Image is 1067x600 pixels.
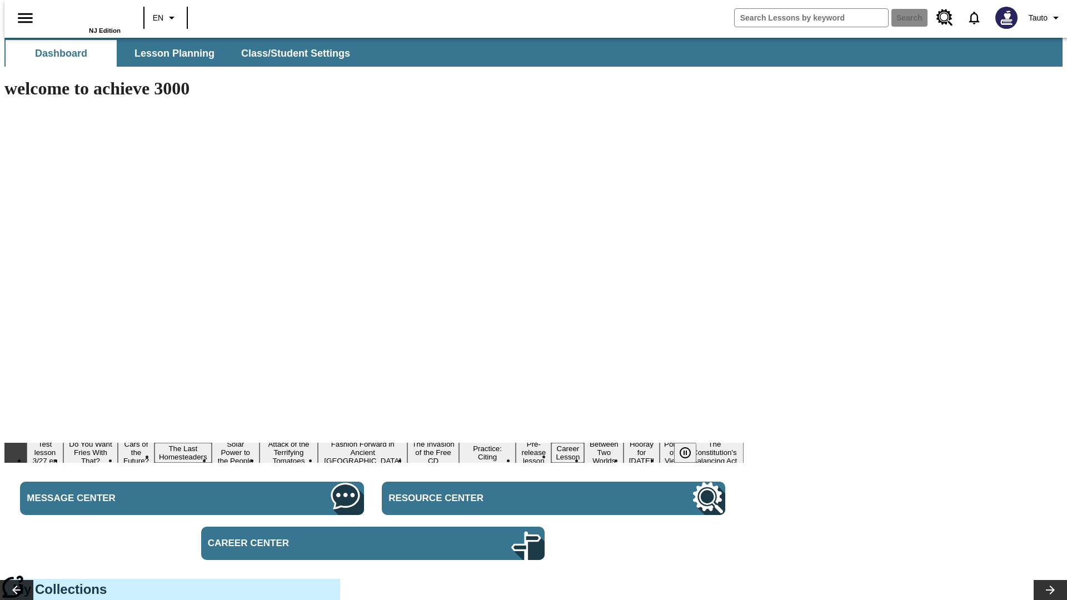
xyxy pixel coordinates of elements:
button: Select a new avatar [989,3,1024,32]
button: Lesson Planning [119,40,230,67]
span: Tauto [1029,12,1048,24]
button: Language: EN, Select a language [148,8,183,28]
button: Slide 10 Pre-release lesson [516,438,551,467]
button: Lesson carousel, Next [1034,580,1067,600]
div: SubNavbar [4,40,360,67]
span: Message Center [27,493,236,504]
a: Notifications [960,3,989,32]
a: Home [48,5,121,27]
button: Slide 9 Mixed Practice: Citing Evidence [459,434,516,471]
button: Slide 4 The Last Homesteaders [154,443,212,463]
button: Dashboard [6,40,117,67]
button: Slide 3 Cars of the Future? [118,438,154,467]
button: Slide 14 Point of View [660,438,686,467]
button: Slide 1 Test lesson 3/27 en [27,438,63,467]
button: Slide 12 Between Two Worlds [584,438,624,467]
div: SubNavbar [4,38,1063,67]
button: Slide 8 The Invasion of the Free CD [407,438,458,467]
h1: welcome to achieve 3000 [4,78,744,99]
button: Slide 7 Fashion Forward in Ancient Rome [318,438,407,467]
h3: My Collections [13,582,332,597]
span: Career Center [208,538,417,549]
span: Resource Center [388,493,597,504]
button: Open side menu [9,2,42,34]
button: Class/Student Settings [232,40,359,67]
input: search field [735,9,888,27]
button: Slide 5 Solar Power to the People [212,438,260,467]
button: Slide 6 Attack of the Terrifying Tomatoes [260,438,318,467]
a: Resource Center, Will open in new tab [382,482,725,515]
span: NJ Edition [89,27,121,34]
button: Slide 13 Hooray for Constitution Day! [624,438,659,467]
img: Avatar [995,7,1018,29]
div: Pause [674,443,707,463]
button: Slide 2 Do You Want Fries With That? [63,438,118,467]
button: Slide 15 The Constitution's Balancing Act [686,438,744,467]
button: Slide 11 Career Lesson [551,443,584,463]
button: Profile/Settings [1024,8,1067,28]
a: Career Center [201,527,545,560]
span: EN [153,12,163,24]
a: Message Center [20,482,363,515]
div: Home [48,4,121,34]
a: Resource Center, Will open in new tab [930,3,960,33]
button: Pause [674,443,696,463]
